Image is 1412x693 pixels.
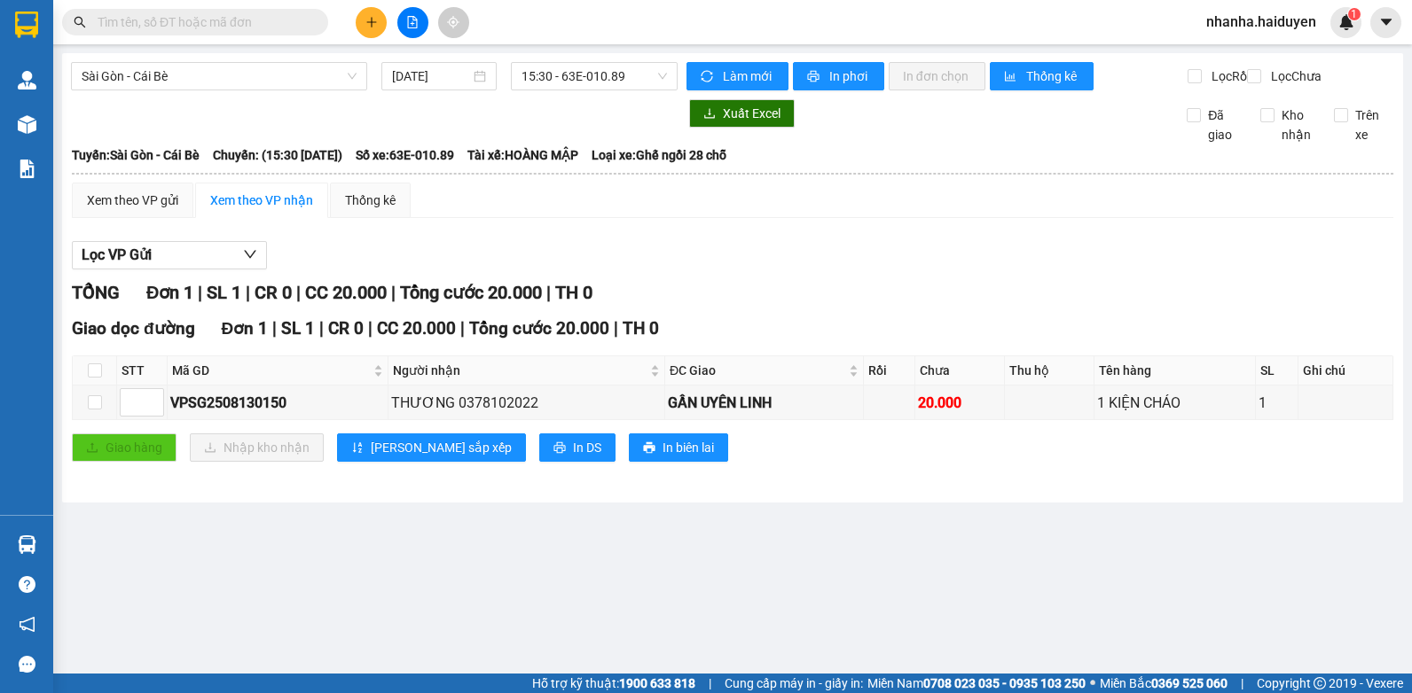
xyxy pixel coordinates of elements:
span: Hỗ trợ kỹ thuật: [532,674,695,693]
span: In biên lai [663,438,714,457]
button: In đơn chọn [889,62,985,90]
span: | [368,318,373,339]
span: question-circle [19,576,35,593]
span: Tổng cước 20.000 [400,282,542,303]
span: printer [643,441,655,456]
th: STT [117,356,168,385]
div: GẦN UYÊN LINH [668,392,860,414]
span: TH 0 [555,282,592,303]
div: Xem theo VP gửi [87,191,178,210]
span: sync [701,70,716,84]
sup: 1 [1348,8,1361,20]
span: Mã GD [172,361,370,380]
div: 1 KIỆN CHÁO [1097,392,1252,414]
span: Làm mới [723,66,774,86]
span: Đơn 1 [222,318,269,339]
button: aim [438,7,469,38]
span: | [272,318,277,339]
span: | [709,674,711,693]
span: Tổng cước 20.000 [469,318,609,339]
span: file-add [406,16,419,28]
span: 15:30 - 63E-010.89 [522,63,667,90]
th: SL [1256,356,1299,385]
span: Lọc Chưa [1264,66,1324,86]
span: CC 20.000 [305,282,387,303]
span: copyright [1314,677,1326,689]
span: Người nhận [393,361,647,380]
button: caret-down [1370,7,1401,38]
img: solution-icon [18,160,36,178]
span: Sài Gòn - Cái Bè [82,63,357,90]
span: | [546,282,551,303]
span: Xuất Excel [723,104,781,123]
button: plus [356,7,387,38]
span: printer [807,70,822,84]
div: VPSG2508130150 [170,392,385,414]
span: Kho nhận [1275,105,1321,144]
button: downloadNhập kho nhận [190,433,324,462]
b: Tuyến: Sài Gòn - Cái Bè [72,148,200,162]
span: SL 1 [281,318,315,339]
span: TỔNG [72,282,120,303]
span: | [460,318,465,339]
div: 20.000 [918,392,1001,414]
span: | [246,282,250,303]
div: Xem theo VP nhận [210,191,313,210]
img: warehouse-icon [18,115,36,134]
span: SL 1 [207,282,241,303]
th: Chưa [915,356,1005,385]
span: CR 0 [328,318,364,339]
button: printerIn phơi [793,62,884,90]
th: Ghi chú [1298,356,1392,385]
button: syncLàm mới [686,62,788,90]
span: ĐC Giao [670,361,845,380]
span: Lọc Rồi [1204,66,1252,86]
button: sort-ascending[PERSON_NAME] sắp xếp [337,433,526,462]
span: plus [365,16,378,28]
span: Đã giao [1201,105,1247,144]
span: Số xe: 63E-010.89 [356,145,454,165]
span: Chuyến: (15:30 [DATE]) [213,145,342,165]
span: Tài xế: HOÀNG MẬP [467,145,578,165]
span: TH 0 [623,318,659,339]
div: 1 [1259,392,1296,414]
span: CC 20.000 [377,318,456,339]
div: Thống kê [345,191,396,210]
span: down [243,247,257,261]
span: Loại xe: Ghế ngồi 28 chỗ [592,145,726,165]
th: Tên hàng [1094,356,1256,385]
span: In phơi [829,66,870,86]
span: Giao dọc đường [72,318,195,339]
td: VPSG2508130150 [168,385,388,420]
button: file-add [397,7,428,38]
button: bar-chartThống kê [990,62,1094,90]
span: aim [447,16,459,28]
span: bar-chart [1004,70,1019,84]
span: message [19,656,35,673]
span: CR 0 [255,282,292,303]
input: Tìm tên, số ĐT hoặc mã đơn [98,12,307,32]
th: Thu hộ [1005,356,1094,385]
button: downloadXuất Excel [689,99,795,128]
span: notification [19,616,35,633]
strong: 0708 023 035 - 0935 103 250 [923,676,1086,690]
span: | [296,282,301,303]
span: search [74,16,86,28]
button: uploadGiao hàng [72,433,176,462]
span: Miền Nam [867,674,1086,693]
span: ⚪️ [1090,680,1095,687]
span: Cung cấp máy in - giấy in: [725,674,863,693]
span: | [614,318,618,339]
span: | [319,318,324,339]
span: nhanha.haiduyen [1192,11,1330,33]
span: | [1241,674,1243,693]
span: In DS [573,438,601,457]
input: 13/08/2025 [392,66,470,86]
span: 1 [1351,8,1357,20]
img: icon-new-feature [1338,14,1354,30]
span: download [703,107,716,121]
span: Miền Bắc [1100,674,1228,693]
div: THƯƠNG 0378102022 [391,392,662,414]
span: Thống kê [1026,66,1079,86]
img: warehouse-icon [18,535,36,554]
